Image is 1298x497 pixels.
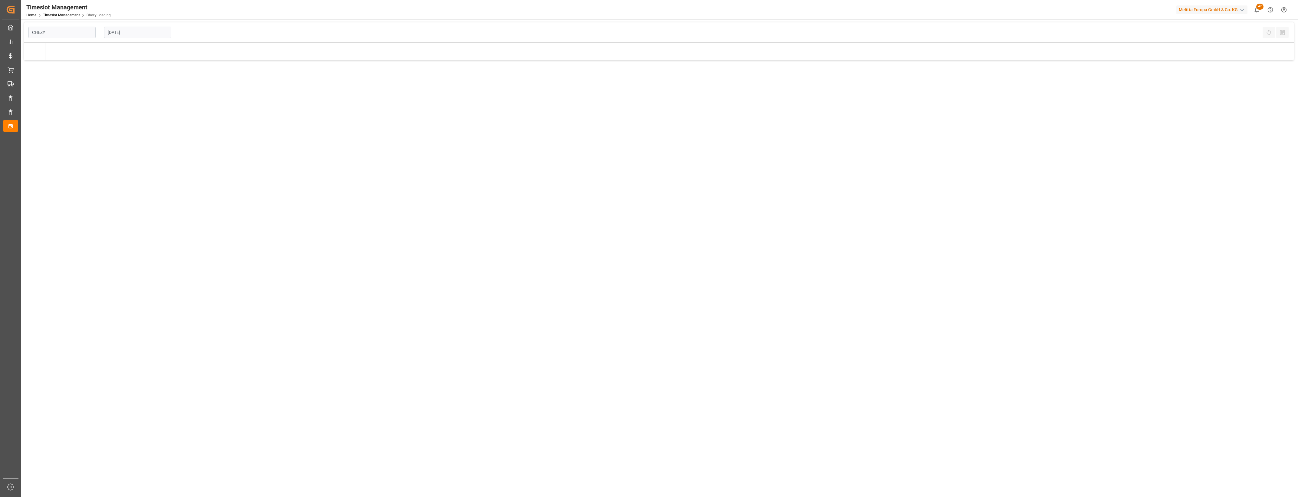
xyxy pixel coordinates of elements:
a: Home [26,13,36,17]
button: show 47 new notifications [1250,3,1264,17]
input: Type to search/select [28,27,96,38]
a: Timeslot Management [43,13,80,17]
div: Timeslot Management [26,3,111,12]
input: DD-MM-YYYY [104,27,171,38]
div: Melitta Europa GmbH & Co. KG [1176,5,1247,14]
button: Melitta Europa GmbH & Co. KG [1176,4,1250,15]
span: 47 [1256,4,1264,10]
button: Help Center [1264,3,1277,17]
